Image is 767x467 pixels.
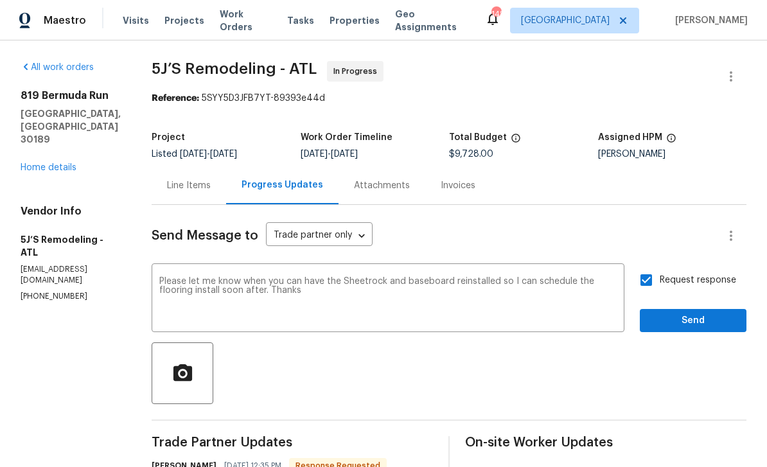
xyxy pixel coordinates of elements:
a: Home details [21,163,76,172]
b: Reference: [152,94,199,103]
a: All work orders [21,63,94,72]
span: Tasks [287,16,314,25]
span: $9,728.00 [449,150,493,159]
h5: Total Budget [449,133,507,142]
div: 5SYY5D3JFB7YT-89393e44d [152,92,746,105]
div: 148 [491,8,500,21]
h2: 819 Bermuda Run [21,89,121,102]
span: Properties [330,14,380,27]
span: The hpm assigned to this work order. [666,133,676,150]
span: - [180,150,237,159]
h5: Assigned HPM [598,133,662,142]
span: [DATE] [301,150,328,159]
span: [DATE] [331,150,358,159]
span: [PERSON_NAME] [670,14,748,27]
span: Projects [164,14,204,27]
p: [EMAIL_ADDRESS][DOMAIN_NAME] [21,264,121,286]
h5: Project [152,133,185,142]
span: Geo Assignments [395,8,470,33]
span: Maestro [44,14,86,27]
h5: Work Order Timeline [301,133,392,142]
span: - [301,150,358,159]
span: [GEOGRAPHIC_DATA] [521,14,610,27]
span: [DATE] [210,150,237,159]
span: 5J’S Remodeling - ATL [152,61,317,76]
textarea: Please let me know when you can have the Sheetrock and baseboard reinstalled so I can schedule th... [159,277,617,322]
div: Trade partner only [266,225,373,247]
div: Line Items [167,179,211,192]
span: Trade Partner Updates [152,436,433,449]
div: Invoices [441,179,475,192]
div: Attachments [354,179,410,192]
span: On-site Worker Updates [465,436,746,449]
span: Send Message to [152,229,258,242]
h5: 5J’S Remodeling - ATL [21,233,121,259]
span: The total cost of line items that have been proposed by Opendoor. This sum includes line items th... [511,133,521,150]
h5: [GEOGRAPHIC_DATA], [GEOGRAPHIC_DATA] 30189 [21,107,121,146]
span: Work Orders [220,8,272,33]
span: Send [650,313,736,329]
h4: Vendor Info [21,205,121,218]
span: [DATE] [180,150,207,159]
p: [PHONE_NUMBER] [21,291,121,302]
span: Visits [123,14,149,27]
span: Listed [152,150,237,159]
button: Send [640,309,746,333]
div: [PERSON_NAME] [598,150,747,159]
div: Progress Updates [242,179,323,191]
span: Request response [660,274,736,287]
span: In Progress [333,65,382,78]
